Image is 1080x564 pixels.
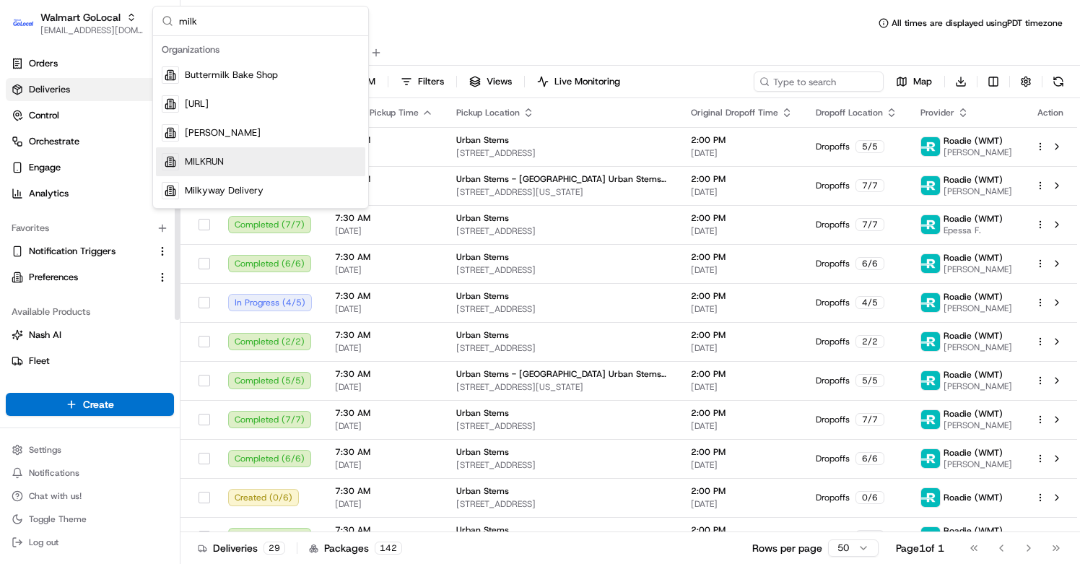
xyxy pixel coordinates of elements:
[29,271,78,284] span: Preferences
[456,342,668,354] span: [STREET_ADDRESS]
[6,52,174,75] a: Orders
[944,420,1012,431] span: [PERSON_NAME]
[754,71,884,92] input: Type to search
[456,147,668,159] span: [STREET_ADDRESS]
[335,225,433,237] span: [DATE]
[855,257,884,270] div: 6 / 6
[49,152,183,164] div: We're available if you need us!
[944,303,1012,314] span: [PERSON_NAME]
[921,293,940,312] img: roadie-logo-v2.jpg
[944,135,1003,147] span: Roadie (WMT)
[144,245,175,256] span: Pylon
[855,296,884,309] div: 4 / 5
[456,290,509,302] span: Urban Stems
[691,107,778,118] span: Original Dropoff Time
[816,258,850,269] span: Dropoffs
[456,186,668,198] span: [STREET_ADDRESS][US_STATE]
[335,303,433,315] span: [DATE]
[456,212,509,224] span: Urban Stems
[921,488,940,507] img: roadie-logo-v2.jpg
[944,408,1003,420] span: Roadie (WMT)
[29,83,70,96] span: Deliveries
[12,12,35,35] img: Walmart GoLocal
[456,329,509,341] span: Urban Stems
[816,180,850,191] span: Dropoffs
[12,329,168,342] a: Nash AI
[456,498,668,510] span: [STREET_ADDRESS]
[855,335,884,348] div: 2 / 2
[691,342,793,354] span: [DATE]
[456,134,509,146] span: Urban Stems
[456,485,509,497] span: Urban Stems
[913,75,932,88] span: Map
[6,240,174,263] button: Notification Triggers
[29,467,79,479] span: Notifications
[29,444,61,456] span: Settings
[29,209,110,224] span: Knowledge Base
[29,381,63,394] span: Promise
[179,6,360,35] input: Search...
[245,142,263,160] button: Start new chat
[816,297,850,308] span: Dropoffs
[691,147,793,159] span: [DATE]
[6,350,174,373] button: Fleet
[29,109,59,122] span: Control
[456,173,668,185] span: Urban Stems - [GEOGRAPHIC_DATA] Urban Stems - [GEOGRAPHIC_DATA]
[335,264,433,276] span: [DATE]
[855,452,884,465] div: 6 / 6
[185,126,261,139] span: [PERSON_NAME]
[691,225,793,237] span: [DATE]
[185,69,278,82] span: Buttermilk Bake Shop
[944,330,1003,342] span: Roadie (WMT)
[944,225,1003,236] span: Epessa F.
[816,107,883,118] span: Dropoff Location
[921,254,940,273] img: roadie-logo-v2.jpg
[335,251,433,263] span: 7:30 AM
[944,174,1003,186] span: Roadie (WMT)
[6,6,149,40] button: Walmart GoLocalWalmart GoLocal[EMAIL_ADDRESS][DOMAIN_NAME]
[12,271,151,284] a: Preferences
[456,225,668,237] span: [STREET_ADDRESS]
[335,342,433,354] span: [DATE]
[335,368,433,380] span: 7:30 AM
[921,371,940,390] img: roadie-logo-v2.jpg
[6,393,174,416] button: Create
[6,266,174,289] button: Preferences
[335,485,433,497] span: 7:30 AM
[944,342,1012,353] span: [PERSON_NAME]
[921,137,940,156] img: roadie-logo-v2.jpg
[29,355,50,368] span: Fleet
[691,251,793,263] span: 2:00 PM
[944,369,1003,381] span: Roadie (WMT)
[335,381,433,393] span: [DATE]
[335,498,433,510] span: [DATE]
[921,527,940,546] img: roadie-logo-v2.jpg
[6,532,174,552] button: Log out
[463,71,518,92] button: Views
[944,147,1012,158] span: [PERSON_NAME]
[309,541,402,555] div: Packages
[855,374,884,387] div: 5 / 5
[691,212,793,224] span: 2:00 PM
[12,245,151,258] a: Notification Triggers
[9,204,116,230] a: 📗Knowledge Base
[40,10,121,25] span: Walmart GoLocal
[816,531,850,542] span: Dropoffs
[456,446,509,458] span: Urban Stems
[816,219,850,230] span: Dropoffs
[691,407,793,419] span: 2:00 PM
[40,25,144,36] button: [EMAIL_ADDRESS][DOMAIN_NAME]
[14,58,263,81] p: Welcome 👋
[116,204,238,230] a: 💻API Documentation
[1035,107,1066,118] div: Action
[29,245,116,258] span: Notification Triggers
[122,211,134,222] div: 💻
[691,264,793,276] span: [DATE]
[335,329,433,341] span: 7:30 AM
[691,290,793,302] span: 2:00 PM
[14,138,40,164] img: 1736555255976-a54dd68f-1ca7-489b-9aae-adbdc363a1c4
[6,217,174,240] div: Favorites
[691,303,793,315] span: [DATE]
[816,336,850,347] span: Dropoffs
[456,303,668,315] span: [STREET_ADDRESS]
